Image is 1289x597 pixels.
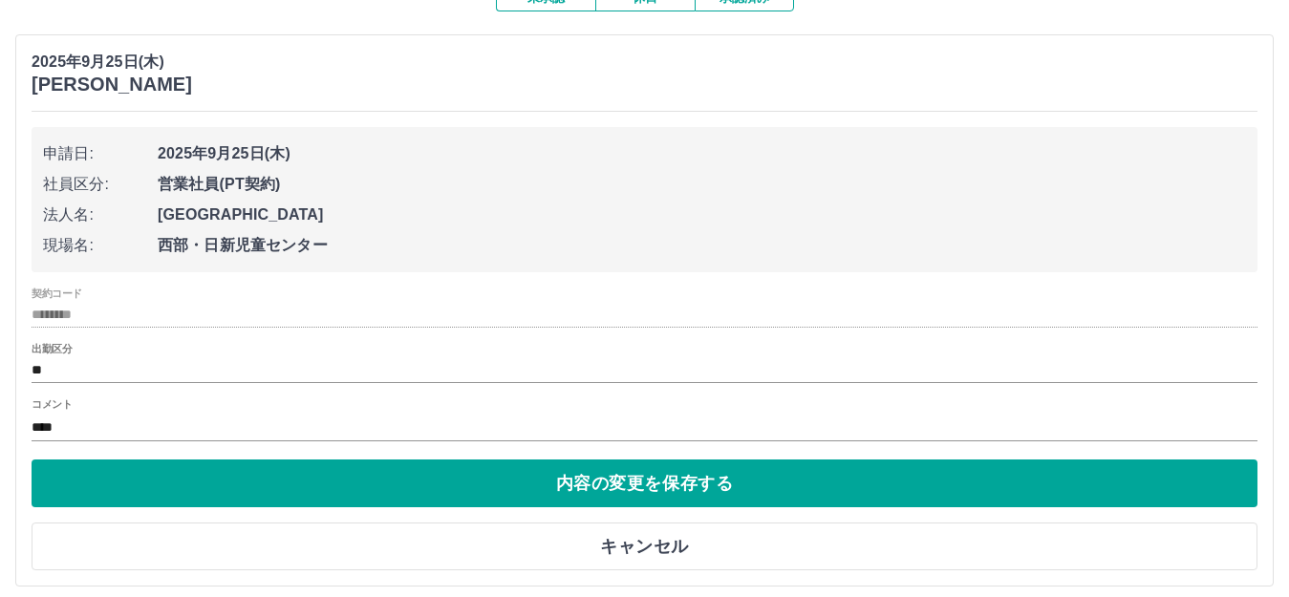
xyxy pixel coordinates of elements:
span: 法人名: [43,203,158,226]
h3: [PERSON_NAME] [32,74,192,96]
p: 2025年9月25日(木) [32,51,192,74]
span: 申請日: [43,142,158,165]
button: キャンセル [32,522,1257,570]
span: 2025年9月25日(木) [158,142,1246,165]
label: コメント [32,397,72,412]
span: 現場名: [43,234,158,257]
span: 社員区分: [43,173,158,196]
label: 契約コード [32,287,82,301]
span: [GEOGRAPHIC_DATA] [158,203,1246,226]
label: 出勤区分 [32,342,72,356]
button: 内容の変更を保存する [32,459,1257,507]
span: 営業社員(PT契約) [158,173,1246,196]
span: 西部・日新児童センター [158,234,1246,257]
